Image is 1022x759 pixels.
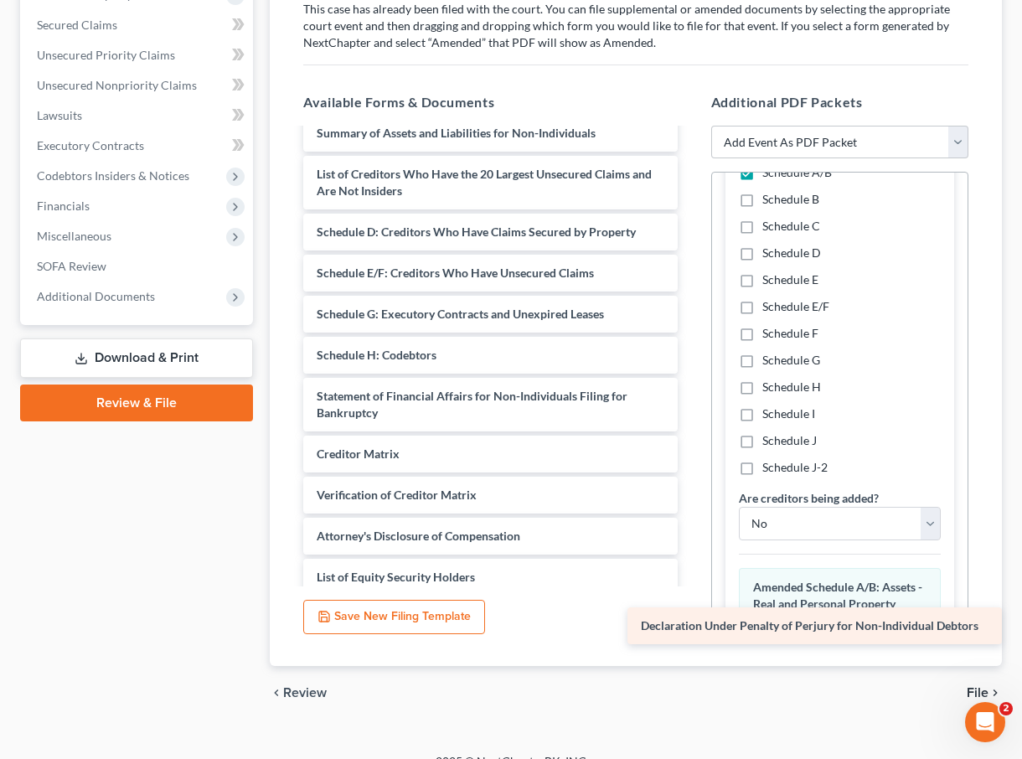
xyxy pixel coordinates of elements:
span: Schedule J-2 [762,460,828,474]
span: Schedule H: Codebtors [317,348,436,362]
i: chevron_left [270,686,283,700]
button: Save New Filing Template [303,600,485,635]
span: Schedule E/F [762,299,829,313]
span: List of Equity Security Holders [317,570,475,584]
span: Unsecured Priority Claims [37,48,175,62]
p: This case has already been filed with the court. You can file supplemental or amended documents b... [303,1,968,51]
button: chevron_left Review [270,686,343,700]
span: Review [283,686,327,700]
a: SOFA Review [23,251,253,281]
a: Executory Contracts [23,131,253,161]
span: Verification of Creditor Matrix [317,488,477,502]
span: Schedule I [762,406,815,421]
span: Amended Schedule A/B: Assets - Real and Personal Property [753,580,922,611]
a: Unsecured Priority Claims [23,40,253,70]
span: Financials [37,199,90,213]
span: Lawsuits [37,108,82,122]
span: List of Creditors Who Have the 20 Largest Unsecured Claims and Are Not Insiders [317,167,652,198]
span: Declaration Under Penalty of Perjury for Non-Individual Debtors [641,618,978,632]
a: Lawsuits [23,101,253,131]
span: Schedule F [762,326,818,340]
span: Schedule B [762,192,819,206]
span: Schedule E [762,272,818,287]
span: Schedule H [762,379,821,394]
a: Download & Print [20,338,253,378]
span: 2 [999,702,1013,715]
span: Schedule J [762,433,817,447]
a: Secured Claims [23,10,253,40]
span: Codebtors Insiders & Notices [37,168,189,183]
span: Schedule G: Executory Contracts and Unexpired Leases [317,307,604,321]
label: Are creditors being added? [739,489,879,507]
span: Executory Contracts [37,138,144,152]
h5: Additional PDF Packets [711,92,969,112]
span: Secured Claims [37,18,117,32]
span: Unsecured Nonpriority Claims [37,78,197,92]
span: Creditor Matrix [317,447,400,461]
a: Review & File [20,385,253,421]
a: Unsecured Nonpriority Claims [23,70,253,101]
span: Schedule E/F: Creditors Who Have Unsecured Claims [317,266,594,280]
span: Miscellaneous [37,229,111,243]
span: Additional Documents [37,289,155,303]
span: Summary of Assets and Liabilities for Non-Individuals [317,126,596,140]
i: chevron_right [988,686,1002,700]
span: Schedule D [762,245,821,260]
span: File [967,686,988,700]
span: Attorney's Disclosure of Compensation [317,529,520,543]
iframe: Intercom live chat [965,702,1005,742]
span: SOFA Review [37,259,106,273]
span: Schedule A/B [762,165,832,179]
h5: Available Forms & Documents [303,92,678,112]
span: Schedule G [762,353,820,367]
span: Schedule C [762,219,820,233]
span: Statement of Financial Affairs for Non-Individuals Filing for Bankruptcy [317,389,627,420]
span: Schedule D: Creditors Who Have Claims Secured by Property [317,225,636,239]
